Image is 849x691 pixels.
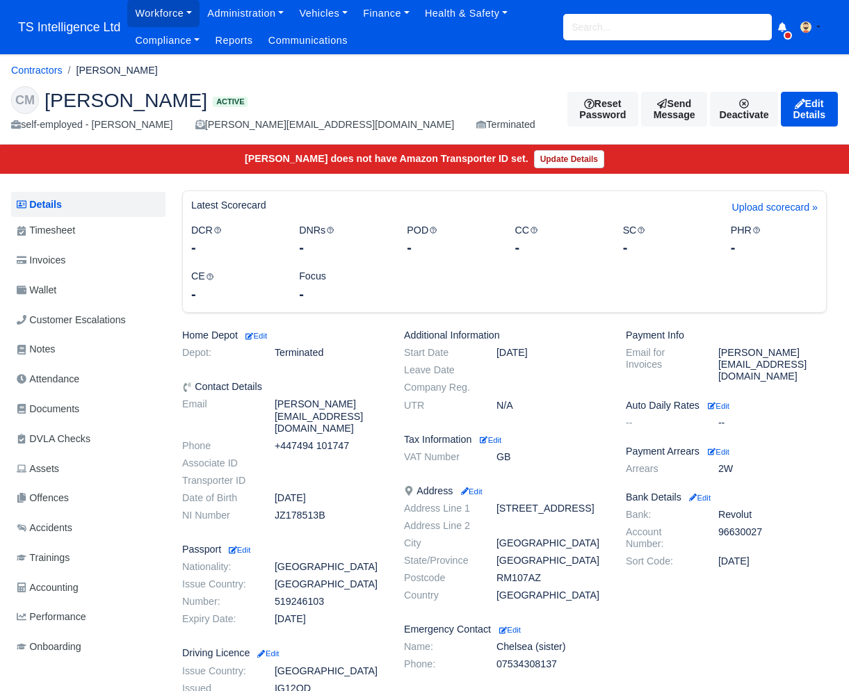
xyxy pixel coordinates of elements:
[172,596,264,608] dt: Number:
[404,485,605,497] h6: Address
[299,284,386,304] div: -
[17,609,86,625] span: Performance
[708,463,837,475] dd: 2W
[396,222,504,258] div: POD
[708,448,729,456] small: Edit
[731,238,818,257] div: -
[11,14,127,41] a: TS Intelligence Ltd
[264,510,394,521] dd: JZ178513B
[264,492,394,504] dd: [DATE]
[17,222,75,238] span: Timesheet
[486,555,615,567] dd: [GEOGRAPHIC_DATA]
[486,658,615,670] dd: 07534308137
[708,347,837,382] dd: [PERSON_NAME][EMAIL_ADDRESS][DOMAIN_NAME]
[486,572,615,584] dd: RM107AZ
[11,13,127,41] span: TS Intelligence Ltd
[11,117,173,133] div: self-employed - [PERSON_NAME]
[11,86,39,114] div: CM
[172,561,264,573] dt: Nationality:
[227,544,250,555] a: Edit
[17,580,79,596] span: Accounting
[172,492,264,504] dt: Date of Birth
[11,396,165,423] a: Documents
[264,596,394,608] dd: 519246103
[496,624,521,635] a: Edit
[394,520,486,532] dt: Address Line 2
[394,658,486,670] dt: Phone:
[615,463,708,475] dt: Arrears
[394,572,486,584] dt: Postcode
[17,461,59,477] span: Assets
[17,341,55,357] span: Notes
[615,526,708,550] dt: Account Number:
[534,150,604,168] a: Update Details
[261,27,356,54] a: Communications
[17,252,65,268] span: Invoices
[613,222,720,258] div: SC
[11,366,165,393] a: Attendance
[11,455,165,482] a: Assets
[615,347,708,382] dt: Email for Invoices
[17,490,69,506] span: Offences
[394,555,486,567] dt: State/Province
[641,92,707,127] a: Send Message
[458,487,482,496] small: Edit
[172,475,264,487] dt: Transporter ID
[11,247,165,274] a: Invoices
[227,546,250,554] small: Edit
[45,90,207,110] span: [PERSON_NAME]
[11,514,165,542] a: Accidents
[404,624,605,635] h6: Emergency Contact
[394,537,486,549] dt: City
[11,192,165,218] a: Details
[181,268,289,304] div: CE
[264,440,394,452] dd: +447494 101747
[567,92,638,127] button: Reset Password
[181,222,289,258] div: DCR
[623,238,710,257] div: -
[11,425,165,453] a: DVLA Checks
[172,347,264,359] dt: Depot:
[17,520,72,536] span: Accidents
[708,555,837,567] dd: [DATE]
[404,434,605,446] h6: Tax Information
[255,647,279,658] a: Edit
[486,451,615,463] dd: GB
[172,578,264,590] dt: Issue Country:
[563,14,772,40] input: Search...
[687,491,711,503] a: Edit
[264,665,394,677] dd: [GEOGRAPHIC_DATA]
[191,238,278,257] div: -
[515,238,601,257] div: -
[182,330,383,341] h6: Home Depot
[394,347,486,359] dt: Start Date
[191,284,278,304] div: -
[264,398,394,434] dd: [PERSON_NAME][EMAIL_ADDRESS][DOMAIN_NAME]
[626,446,827,457] h6: Payment Arrears
[11,603,165,631] a: Performance
[11,574,165,601] a: Accounting
[615,555,708,567] dt: Sort Code:
[1,75,848,145] div: Clinton Mongwele
[394,503,486,514] dt: Address Line 1
[17,401,79,417] span: Documents
[476,117,535,133] div: Terminated
[486,347,615,359] dd: [DATE]
[732,200,818,222] a: Upload scorecard »
[705,400,729,411] a: Edit
[191,200,266,211] h6: Latest Scorecard
[182,381,383,393] h6: Contact Details
[710,92,777,127] a: Deactivate
[394,382,486,393] dt: Company Reg.
[708,526,837,550] dd: 96630027
[486,503,615,514] dd: [STREET_ADDRESS]
[172,440,264,452] dt: Phone
[708,417,837,429] dd: --
[720,222,828,258] div: PHR
[289,222,396,258] div: DNRs
[255,649,279,658] small: Edit
[243,330,267,341] a: Edit
[781,92,838,127] a: Edit Details
[615,417,708,429] dt: --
